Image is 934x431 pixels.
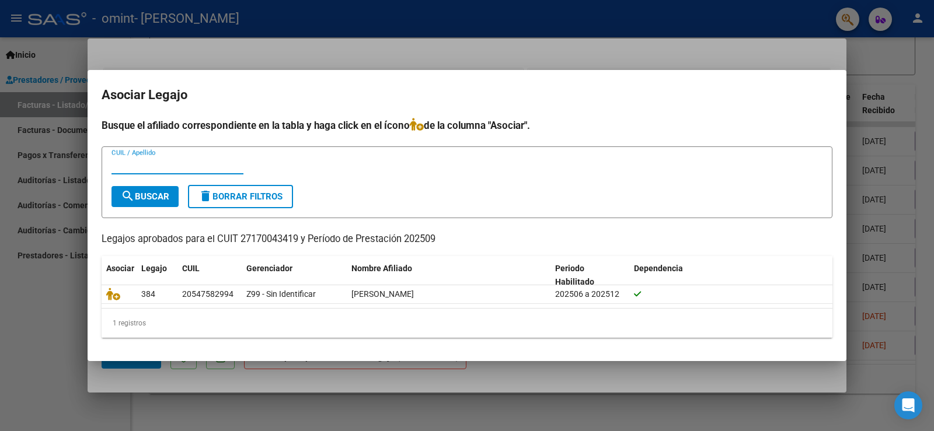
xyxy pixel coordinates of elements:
p: Legajos aprobados para el CUIT 27170043419 y Período de Prestación 202509 [102,232,832,247]
span: Nombre Afiliado [351,264,412,273]
datatable-header-cell: Nombre Afiliado [347,256,550,295]
span: Periodo Habilitado [555,264,594,286]
datatable-header-cell: Periodo Habilitado [550,256,629,295]
button: Buscar [111,186,179,207]
span: Asociar [106,264,134,273]
span: 384 [141,289,155,299]
mat-icon: search [121,189,135,203]
datatable-header-cell: Gerenciador [242,256,347,295]
span: Gerenciador [246,264,292,273]
span: CUIL [182,264,200,273]
datatable-header-cell: CUIL [177,256,242,295]
span: Dependencia [634,264,683,273]
button: Borrar Filtros [188,185,293,208]
datatable-header-cell: Dependencia [629,256,833,295]
datatable-header-cell: Asociar [102,256,137,295]
mat-icon: delete [198,189,212,203]
div: Open Intercom Messenger [894,391,922,419]
div: 1 registros [102,309,832,338]
span: Legajo [141,264,167,273]
datatable-header-cell: Legajo [137,256,177,295]
span: Z99 - Sin Identificar [246,289,316,299]
div: 20547582994 [182,288,233,301]
div: 202506 a 202512 [555,288,625,301]
h4: Busque el afiliado correspondiente en la tabla y haga click en el ícono de la columna "Asociar". [102,118,832,133]
span: RODRIGUEZ HERMANN BENJAMIN [351,289,414,299]
span: Borrar Filtros [198,191,283,202]
span: Buscar [121,191,169,202]
h2: Asociar Legajo [102,84,832,106]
